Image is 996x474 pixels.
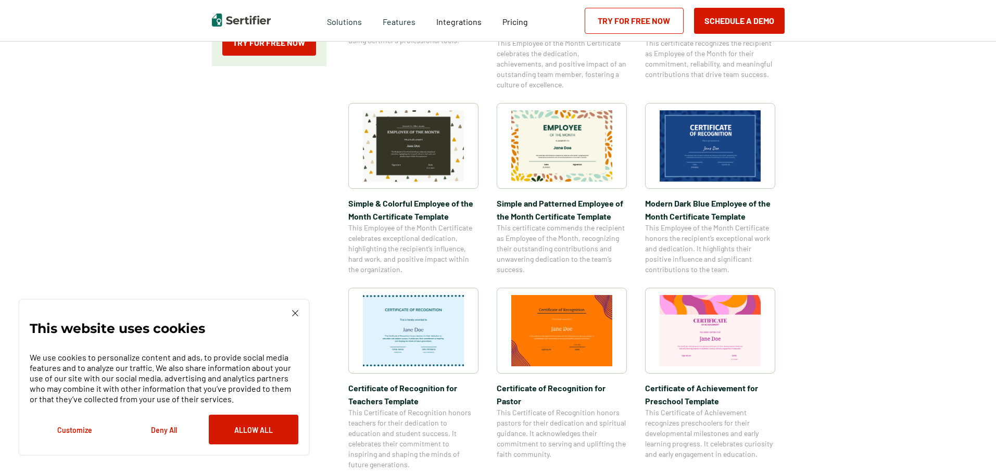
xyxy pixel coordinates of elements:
button: Schedule a Demo [694,8,785,34]
span: This Certificate of Recognition honors pastors for their dedication and spiritual guidance. It ac... [497,407,627,459]
span: Simple and Patterned Employee of the Month Certificate Template [497,197,627,223]
button: Customize [30,415,119,444]
button: Deny All [119,415,209,444]
img: Certificate of Achievement for Preschool Template [660,295,761,366]
span: Modern Dark Blue Employee of the Month Certificate Template [645,197,775,223]
span: Pricing [502,17,528,27]
img: Simple and Patterned Employee of the Month Certificate Template [511,110,612,182]
a: Try for Free Now [222,30,316,56]
p: We use cookies to personalize content and ads, to provide social media features and to analyze ou... [30,352,298,404]
span: This Employee of the Month Certificate celebrates exceptional dedication, highlighting the recipi... [348,223,478,275]
span: Certificate of Recognition for Teachers Template [348,381,478,407]
a: Certificate of Recognition for Teachers TemplateCertificate of Recognition for Teachers TemplateT... [348,288,478,470]
img: Modern Dark Blue Employee of the Month Certificate Template [660,110,761,182]
button: Allow All [209,415,298,444]
span: Certificate of Recognition for Pastor [497,381,627,407]
span: Simple & Colorful Employee of the Month Certificate Template [348,197,478,223]
span: This certificate commends the recipient as Employee of the Month, recognizing their outstanding c... [497,223,627,275]
img: Certificate of Recognition for Pastor [511,295,612,366]
span: Solutions [327,14,362,27]
a: Certificate of Recognition for PastorCertificate of Recognition for PastorThis Certificate of Rec... [497,288,627,470]
span: This certificate recognizes the recipient as Employee of the Month for their commitment, reliabil... [645,38,775,80]
span: Certificate of Achievement for Preschool Template [645,381,775,407]
a: Modern Dark Blue Employee of the Month Certificate TemplateModern Dark Blue Employee of the Month... [645,103,775,275]
a: Simple and Patterned Employee of the Month Certificate TemplateSimple and Patterned Employee of t... [497,103,627,275]
span: This Employee of the Month Certificate honors the recipient’s exceptional work and dedication. It... [645,223,775,275]
img: Certificate of Recognition for Teachers Template [363,295,464,366]
img: Sertifier | Digital Credentialing Platform [212,14,271,27]
span: This Employee of the Month Certificate celebrates the dedication, achievements, and positive impa... [497,38,627,90]
a: Certificate of Achievement for Preschool TemplateCertificate of Achievement for Preschool Templat... [645,288,775,470]
img: Simple & Colorful Employee of the Month Certificate Template [363,110,464,182]
span: Integrations [436,17,482,27]
a: Simple & Colorful Employee of the Month Certificate TemplateSimple & Colorful Employee of the Mon... [348,103,478,275]
span: This Certificate of Recognition honors teachers for their dedication to education and student suc... [348,407,478,470]
p: This website uses cookies [30,323,205,334]
a: Integrations [436,14,482,27]
img: Cookie Popup Close [292,310,298,316]
span: Features [383,14,415,27]
a: Pricing [502,14,528,27]
span: This Certificate of Achievement recognizes preschoolers for their developmental milestones and ea... [645,407,775,459]
a: Try for Free Now [585,8,684,34]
